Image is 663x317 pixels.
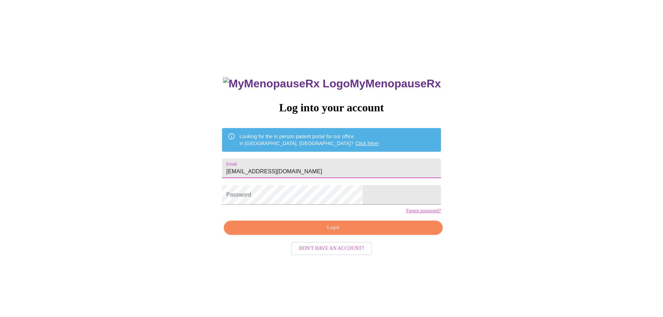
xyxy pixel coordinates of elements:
[355,141,379,146] a: Click here!
[222,101,441,114] h3: Log into your account
[299,244,364,253] span: Don't have an account?
[239,130,379,150] div: Looking for the in person patient portal for our office in [GEOGRAPHIC_DATA], [GEOGRAPHIC_DATA]?
[291,242,372,255] button: Don't have an account?
[223,77,350,90] img: MyMenopauseRx Logo
[232,223,434,232] span: Login
[224,221,442,235] button: Login
[290,245,373,251] a: Don't have an account?
[223,77,441,90] h3: MyMenopauseRx
[406,208,441,214] a: Forgot password?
